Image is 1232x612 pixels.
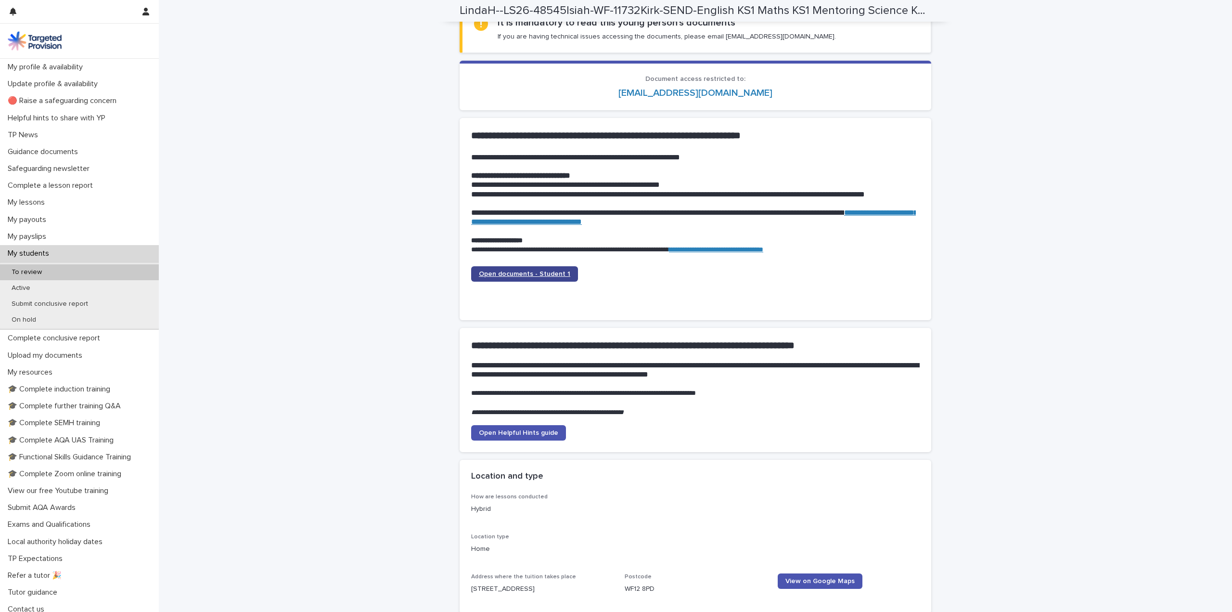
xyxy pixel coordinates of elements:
p: If you are having technical issues accessing the documents, please email [EMAIL_ADDRESS][DOMAIN_N... [498,32,836,41]
a: Open documents - Student 1 [471,266,578,282]
p: 🎓 Complete Zoom online training [4,469,129,479]
img: M5nRWzHhSzIhMunXDL62 [8,31,62,51]
span: How are lessons conducted [471,494,548,500]
span: Document access restricted to: [645,76,745,82]
a: Open Helpful Hints guide [471,425,566,441]
p: 🎓 Complete SEMH training [4,418,108,428]
p: Home [471,544,920,554]
a: [EMAIL_ADDRESS][DOMAIN_NAME] [618,88,772,98]
p: Update profile & availability [4,79,105,89]
p: Active [4,284,38,292]
p: Helpful hints to share with YP [4,114,113,123]
span: Open documents - Student 1 [479,271,570,277]
p: Exams and Qualifications [4,520,98,529]
p: Guidance documents [4,147,86,156]
h2: Location and type [471,471,543,482]
p: On hold [4,316,44,324]
p: My profile & availability [4,63,90,72]
p: Refer a tutor 🎉 [4,571,69,580]
p: My students [4,249,57,258]
h2: It is mandatory to read this young person's documents [498,17,735,28]
p: My lessons [4,198,52,207]
p: 🔴 Raise a safeguarding concern [4,96,124,105]
p: TP Expectations [4,554,70,563]
p: 🎓 Complete induction training [4,385,118,394]
p: Submit AQA Awards [4,503,83,512]
p: Hybrid [471,504,613,514]
p: Tutor guidance [4,588,65,597]
p: Submit conclusive report [4,300,96,308]
p: My resources [4,368,60,377]
p: My payslips [4,232,54,241]
span: Postcode [625,574,652,580]
p: TP News [4,130,46,140]
h2: LindaH--LS26-48545Isiah-WF-11732Kirk-SEND-English KS1 Maths KS1 Mentoring Science KS1 Geography K... [460,4,927,18]
p: Complete conclusive report [4,334,108,343]
p: View our free Youtube training [4,486,116,495]
p: Complete a lesson report [4,181,101,190]
span: Location type [471,534,509,540]
p: 🎓 Complete AQA UAS Training [4,436,121,445]
p: 🎓 Complete further training Q&A [4,402,128,411]
p: Safeguarding newsletter [4,164,97,173]
span: View on Google Maps [785,578,855,585]
p: Local authority holiday dates [4,537,110,547]
p: [STREET_ADDRESS] [471,584,613,594]
a: View on Google Maps [778,573,862,589]
p: To review [4,268,50,276]
span: Open Helpful Hints guide [479,430,558,436]
p: 🎓 Functional Skills Guidance Training [4,453,139,462]
span: Address where the tuition takes place [471,574,576,580]
p: My payouts [4,215,54,224]
p: WF12 8PD [625,584,767,594]
p: Upload my documents [4,351,90,360]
